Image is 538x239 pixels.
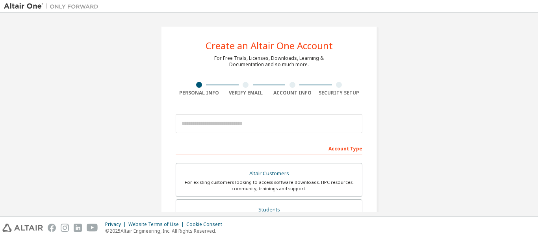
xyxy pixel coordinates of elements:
img: Altair One [4,2,102,10]
p: © 2025 Altair Engineering, Inc. All Rights Reserved. [105,228,227,234]
div: Website Terms of Use [128,221,186,228]
img: youtube.svg [87,224,98,232]
div: Altair Customers [181,168,357,179]
div: Security Setup [316,90,363,96]
div: Create an Altair One Account [206,41,333,50]
div: Cookie Consent [186,221,227,228]
img: facebook.svg [48,224,56,232]
img: instagram.svg [61,224,69,232]
img: linkedin.svg [74,224,82,232]
div: Privacy [105,221,128,228]
div: Verify Email [223,90,269,96]
div: Account Info [269,90,316,96]
div: For Free Trials, Licenses, Downloads, Learning & Documentation and so much more. [214,55,324,68]
img: altair_logo.svg [2,224,43,232]
div: For existing customers looking to access software downloads, HPC resources, community, trainings ... [181,179,357,192]
div: Students [181,204,357,215]
div: Account Type [176,142,362,154]
div: Personal Info [176,90,223,96]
